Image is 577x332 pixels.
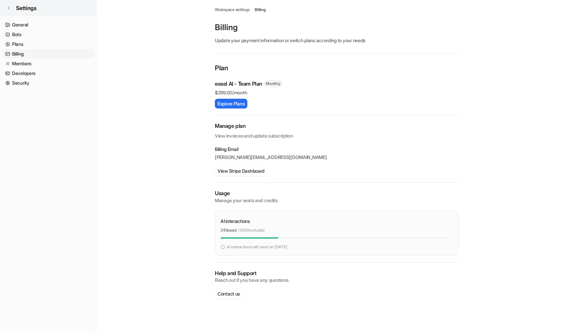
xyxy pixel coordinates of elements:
a: Plans [3,39,93,49]
a: Bots [3,30,93,39]
a: Workspace settings [215,7,250,13]
h2: Manage plan [215,122,459,130]
a: Security [3,78,93,88]
p: 249 used [221,227,236,233]
button: Explore Plans [215,99,247,108]
p: Billing Email [215,146,459,153]
p: AI interactions will reset on [DATE] [227,244,287,250]
p: Manage your seats and credits [215,197,459,204]
a: General [3,20,93,29]
p: eesel AI - Team Plan [215,80,262,88]
span: Monthly [263,80,282,87]
p: Usage [215,189,459,197]
a: Billing [255,7,265,13]
p: Billing [215,22,459,33]
p: Plan [215,63,459,74]
p: Update your payment information or switch plans according to your needs [215,37,459,44]
span: / [252,7,253,13]
a: Members [3,59,93,68]
p: View invoices and update subscription [215,130,459,139]
button: View Stripe Dashboard [215,166,267,176]
p: $ 299.00/month [215,89,459,96]
a: Billing [3,49,93,59]
span: Settings [16,4,36,12]
p: AI interactions [221,218,250,225]
p: / 1000 included [238,227,264,233]
button: Contact us [215,289,243,299]
p: Help and Support [215,269,459,277]
p: Reach out if you have any questions. [215,277,459,283]
p: [PERSON_NAME][EMAIL_ADDRESS][DOMAIN_NAME] [215,154,459,161]
a: Developers [3,69,93,78]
